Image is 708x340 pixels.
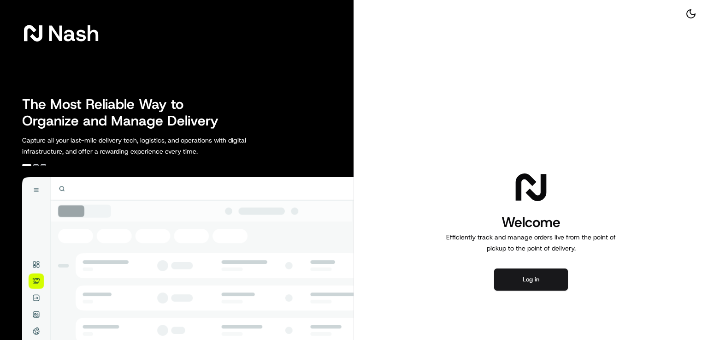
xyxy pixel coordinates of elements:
[22,135,288,157] p: Capture all your last-mile delivery tech, logistics, and operations with digital infrastructure, ...
[22,96,229,129] h2: The Most Reliable Way to Organize and Manage Delivery
[442,232,619,254] p: Efficiently track and manage orders live from the point of pickup to the point of delivery.
[48,24,99,42] span: Nash
[494,268,568,291] button: Log in
[442,213,619,232] h1: Welcome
